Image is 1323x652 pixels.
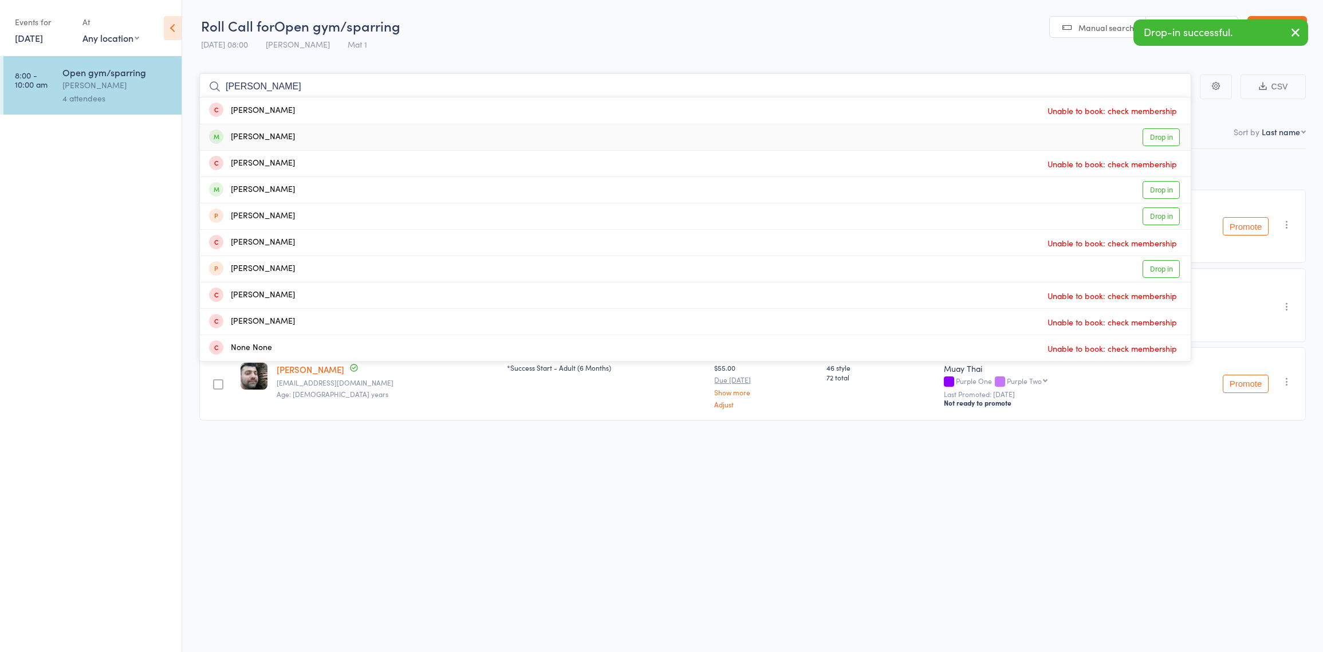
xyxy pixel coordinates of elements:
span: [DATE] 08:00 [201,38,248,50]
a: Adjust [714,400,817,408]
span: Unable to book: check membership [1045,287,1180,304]
div: [PERSON_NAME] [209,289,295,302]
div: [PERSON_NAME] [209,157,295,170]
span: Unable to book: check membership [1045,155,1180,172]
div: Muay Thai [944,363,1141,374]
span: Unable to book: check membership [1045,234,1180,252]
label: Sort by [1234,126,1259,138]
a: [PERSON_NAME] [277,363,344,375]
div: Purple Two [1007,377,1042,384]
div: Purple One [944,377,1141,387]
div: [PERSON_NAME] [209,183,295,197]
a: Drop in [1143,181,1180,199]
a: Drop in [1143,207,1180,225]
button: Promote [1223,217,1269,235]
div: [PERSON_NAME] [209,262,295,276]
button: CSV [1241,74,1306,99]
span: Roll Call for [201,16,274,35]
button: Promote [1223,375,1269,393]
div: Not ready to promote [944,398,1141,407]
small: Last Promoted: [DATE] [944,390,1141,398]
div: Open gym/sparring [62,66,172,78]
span: Mat 1 [348,38,367,50]
a: [DATE] [15,32,43,44]
small: Due [DATE] [714,376,817,384]
div: [PERSON_NAME] [209,131,295,144]
div: [PERSON_NAME] [62,78,172,92]
input: Search by name [199,73,1191,100]
div: At [82,13,139,32]
img: image1723521803.png [241,363,267,390]
div: [PERSON_NAME] [209,104,295,117]
span: Open gym/sparring [274,16,400,35]
div: [PERSON_NAME] [209,315,295,328]
div: 4 attendees [62,92,172,105]
span: [PERSON_NAME] [266,38,330,50]
div: Last name [1262,126,1300,138]
time: 8:00 - 10:00 am [15,70,48,89]
a: Exit roll call [1247,16,1307,39]
div: $55.00 [714,363,817,408]
a: Show more [714,388,817,396]
div: [PERSON_NAME] [209,210,295,223]
small: jehansher.wali@gmail.com [277,379,498,387]
a: 8:00 -10:00 amOpen gym/sparring[PERSON_NAME]4 attendees [3,56,182,115]
div: None None [209,341,272,355]
div: Any location [82,32,139,44]
div: Events for [15,13,71,32]
span: Manual search [1078,22,1134,33]
span: Age: [DEMOGRAPHIC_DATA] years [277,389,388,399]
a: Drop in [1143,128,1180,146]
a: Drop in [1143,260,1180,278]
span: 72 total [826,372,935,382]
div: *Success Start - Adult (6 Months) [507,363,705,372]
span: 46 style [826,363,935,372]
div: [PERSON_NAME] [209,236,295,249]
span: Unable to book: check membership [1045,313,1180,331]
span: Unable to book: check membership [1045,340,1180,357]
div: Drop-in successful. [1133,19,1308,46]
span: Unable to book: check membership [1045,102,1180,119]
